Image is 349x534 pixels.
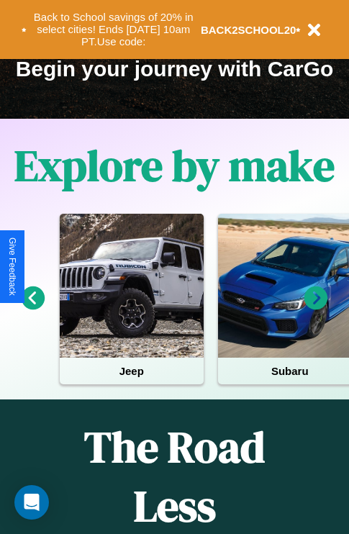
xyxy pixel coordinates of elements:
div: Give Feedback [7,237,17,296]
div: Open Intercom Messenger [14,485,49,520]
h1: Explore by make [14,136,335,195]
button: Back to School savings of 20% in select cities! Ends [DATE] 10am PT.Use code: [27,7,201,52]
b: BACK2SCHOOL20 [201,24,296,36]
h4: Jeep [60,358,204,384]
